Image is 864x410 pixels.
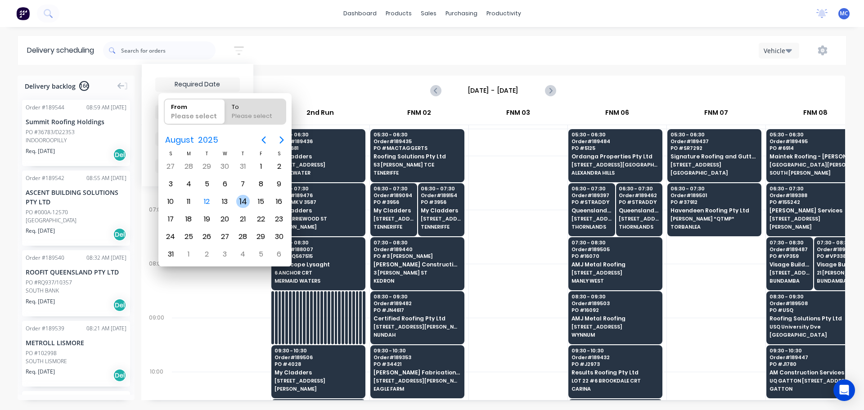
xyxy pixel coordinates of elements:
[236,177,250,191] div: Thursday, August 7, 2025
[274,386,362,392] span: [PERSON_NAME]
[274,145,362,151] span: PO # 3681
[274,153,362,159] span: My Cladders
[164,177,177,191] div: Sunday, August 3, 2025
[769,301,857,306] span: Order # 189508
[26,349,57,357] div: PO #102998
[228,112,283,124] div: Please select
[274,216,362,221] span: 164 WARRIEWOOD ST
[769,139,857,144] span: Order # 189495
[26,216,126,225] div: [GEOGRAPHIC_DATA]
[373,186,414,191] span: 06:30 - 07:30
[769,361,857,367] span: PO # J1780
[339,7,381,20] a: dashboard
[670,153,758,159] span: Signature Roofing and Guttering - DJW Constructions Pty Ltd
[769,324,857,329] span: USQ University Dve
[182,212,195,226] div: Monday, August 18, 2025
[769,153,857,159] span: Maintek Roofing - [PERSON_NAME]
[274,207,362,213] span: My Cladders
[254,230,268,243] div: Friday, August 29, 2025
[571,240,659,245] span: 07:30 - 08:30
[196,132,220,148] span: 2025
[571,361,659,367] span: PO # J2973
[373,378,461,383] span: [STREET_ADDRESS][PERSON_NAME] (STORE)
[274,247,362,252] span: Order # 188007
[272,212,286,226] div: Saturday, August 23, 2025
[373,253,461,259] span: PO # 3 [PERSON_NAME]
[571,301,659,306] span: Order # 189503
[670,162,758,167] span: [STREET_ADDRESS]
[164,212,177,226] div: Sunday, August 17, 2025
[381,7,416,20] div: products
[26,128,75,136] div: PO #36783/D22353
[218,248,232,261] div: Wednesday, September 3, 2025
[373,324,461,329] span: [STREET_ADDRESS][PERSON_NAME]
[113,148,126,162] div: Del
[619,186,659,191] span: 06:30 - 07:30
[26,357,126,365] div: SOUTH LISMORE
[421,224,461,230] span: TENNERIFFE
[670,207,758,213] span: Havendeen Roofing Pty Ltd
[167,112,222,124] div: Please select
[141,258,172,312] div: 08:00
[769,261,810,267] span: Visage Building Group Pty Ltd
[571,386,659,392] span: CARINA
[373,224,414,230] span: TENNERIFFE
[274,240,362,245] span: 07:30 - 08:30
[670,224,758,230] span: TORBANLEA
[421,199,461,205] span: PO # 3956
[769,199,857,205] span: PO # 155242
[200,248,214,261] div: Tuesday, September 2, 2025
[571,132,659,137] span: 05:30 - 06:30
[619,216,659,221] span: [STREET_ADDRESS]
[274,224,362,230] span: [PERSON_NAME]
[817,270,857,275] span: 21 [PERSON_NAME] ST
[373,216,414,221] span: [STREET_ADDRESS]
[200,230,214,243] div: Tuesday, August 26, 2025
[18,36,103,65] div: Delivery scheduling
[571,315,659,321] span: AMJ Metal Roofing
[236,212,250,226] div: Thursday, August 21, 2025
[469,105,567,125] div: FNM 03
[421,207,461,213] span: My Cladders
[373,193,414,198] span: Order # 189094
[571,270,659,275] span: [STREET_ADDRESS]
[274,261,362,267] span: Bluescope Lysaght
[373,361,461,367] span: PO # 34421
[373,294,461,299] span: 08:30 - 09:30
[274,132,362,137] span: 05:30 - 06:30
[274,278,362,284] span: MERMAID WATERS
[218,160,232,173] div: Wednesday, July 30, 2025
[254,177,268,191] div: Friday, August 8, 2025
[155,159,240,173] button: Filter by assignee
[571,247,659,252] span: Order # 189505
[482,7,526,20] div: productivity
[571,278,659,284] span: MANLY WEST
[373,240,461,245] span: 07:30 - 08:30
[817,253,857,259] span: PO # VP338
[571,193,612,198] span: Order # 189397
[568,105,666,125] div: FNM 06
[769,224,857,230] span: [PERSON_NAME]
[25,81,76,91] span: Delivery backlog
[86,174,126,182] div: 08:55 AM [DATE]
[228,99,283,112] div: To
[252,150,270,158] div: F
[86,324,126,333] div: 08:21 AM [DATE]
[141,312,172,366] div: 09:00
[769,278,810,284] span: BUNDAMBA
[198,150,216,158] div: T
[236,248,250,261] div: Thursday, September 4, 2025
[182,230,195,243] div: Monday, August 25, 2025
[670,145,758,151] span: PO # SR7292
[271,105,369,125] div: 2nd Run
[817,240,857,245] span: 07:30 - 08:30
[769,240,810,245] span: 07:30 - 08:30
[373,348,461,353] span: 09:30 - 10:30
[373,170,461,176] span: TENERIFFE
[236,195,250,208] div: Thursday, August 14, 2025
[416,7,441,20] div: sales
[769,270,810,275] span: [STREET_ADDRESS][PERSON_NAME]
[26,267,126,277] div: ROOFIT QUEENSLAND PTY LTD
[121,41,216,59] input: Search for orders
[218,230,232,243] div: Wednesday, August 27, 2025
